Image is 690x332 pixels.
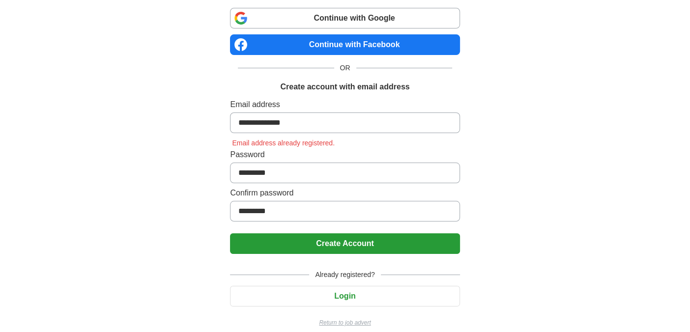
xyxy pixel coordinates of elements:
[280,81,409,93] h1: Create account with email address
[230,286,460,306] button: Login
[230,233,460,254] button: Create Account
[230,34,460,55] a: Continue with Facebook
[334,63,356,73] span: OR
[230,187,460,199] label: Confirm password
[230,99,460,111] label: Email address
[230,8,460,28] a: Continue with Google
[309,270,380,280] span: Already registered?
[230,292,460,300] a: Login
[230,149,460,161] label: Password
[230,139,337,147] span: Email address already registered.
[230,318,460,327] a: Return to job advert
